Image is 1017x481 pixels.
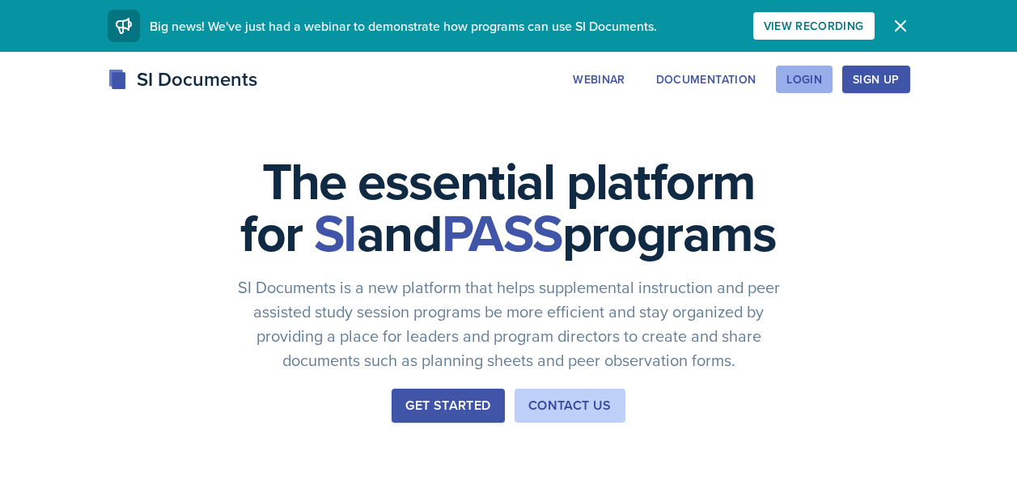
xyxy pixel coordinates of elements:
[786,73,822,86] div: Login
[515,389,625,423] button: Contact Us
[646,66,767,93] button: Documentation
[764,19,864,32] div: View Recording
[753,12,875,40] button: View Recording
[656,73,756,86] div: Documentation
[853,73,899,86] div: Sign Up
[776,66,833,93] button: Login
[392,389,504,423] button: Get Started
[405,396,490,415] div: Get Started
[108,65,257,94] div: SI Documents
[528,396,612,415] div: Contact Us
[573,73,625,86] div: Webinar
[842,66,909,93] button: Sign Up
[562,66,635,93] button: Webinar
[150,17,657,35] span: Big news! We've just had a webinar to demonstrate how programs can use SI Documents.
